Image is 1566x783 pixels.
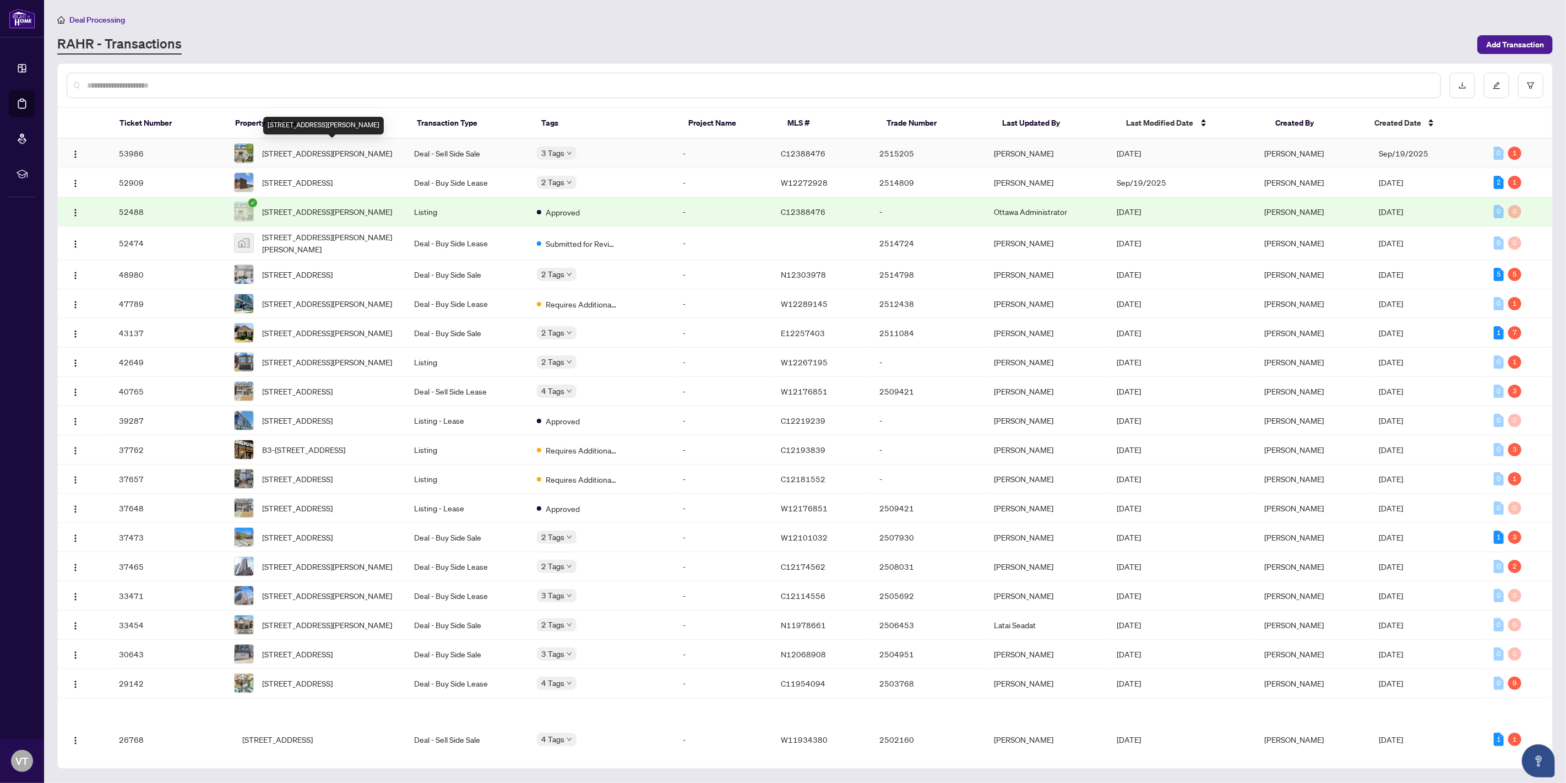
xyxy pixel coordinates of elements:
span: [PERSON_NAME] [1264,735,1324,744]
div: 0 [1494,236,1504,250]
span: down [567,330,572,336]
img: thumbnail-img [235,294,253,313]
td: [PERSON_NAME] [985,168,1108,197]
img: Logo [71,446,80,455]
td: 2514724 [871,226,985,260]
span: [DATE] [1117,357,1141,367]
button: Add Transaction [1477,35,1553,54]
div: 0 [1508,236,1521,250]
td: [PERSON_NAME] [985,226,1108,260]
img: thumbnail-img [235,411,253,430]
span: [STREET_ADDRESS][PERSON_NAME] [263,298,393,310]
span: C12181552 [781,474,825,484]
th: Last Modified Date [1118,108,1266,139]
td: 42649 [110,348,225,377]
span: C12388476 [781,148,825,158]
span: [DATE] [1379,386,1404,396]
div: 1 [1508,733,1521,746]
span: [DATE] [1379,649,1404,659]
img: Logo [71,179,80,188]
span: [DATE] [1379,357,1404,367]
span: W12289145 [781,299,828,309]
img: Logo [71,388,80,397]
span: [PERSON_NAME] [1264,269,1324,279]
button: Logo [67,174,84,191]
td: - [871,197,985,226]
button: Logo [67,324,84,342]
span: Submitted for Review [546,237,617,250]
span: [PERSON_NAME] [1264,445,1324,455]
td: - [871,348,985,377]
button: edit [1484,73,1509,98]
td: Listing [405,465,528,494]
span: Created Date [1374,117,1421,129]
img: thumbnail-img [235,499,253,517]
button: Logo [67,295,84,312]
span: [PERSON_NAME] [1264,532,1324,542]
td: [PERSON_NAME] [985,289,1108,318]
button: Logo [67,144,84,162]
div: 0 [1494,297,1504,310]
span: 4 Tags [541,733,564,746]
th: Tags [532,108,679,139]
th: Ticket Number [111,108,226,139]
div: 0 [1494,385,1504,398]
img: Logo [71,505,80,514]
td: - [871,435,985,465]
span: [PERSON_NAME] [1264,503,1324,513]
th: Project Name [679,108,779,139]
td: Deal - Buy Side Sale [405,260,528,289]
span: download [1459,82,1466,89]
td: 2515205 [871,139,985,168]
button: Logo [67,558,84,575]
span: Last Modified Date [1127,117,1194,129]
th: Property Address [226,108,408,139]
span: [STREET_ADDRESS][PERSON_NAME] [263,147,393,159]
button: Logo [67,470,84,488]
td: Deal - Buy Side Lease [405,226,528,260]
span: [STREET_ADDRESS][PERSON_NAME] [263,206,393,218]
div: 0 [1508,647,1521,661]
span: 3 Tags [541,147,564,159]
img: thumbnail-img [235,674,253,693]
img: Logo [71,150,80,159]
span: [DATE] [1117,299,1141,309]
span: [DATE] [1379,735,1404,744]
button: Logo [67,731,84,748]
img: Logo [71,476,80,484]
button: Logo [67,382,84,400]
span: [DATE] [1379,328,1404,338]
img: Logo [71,534,80,543]
span: 2 Tags [541,326,564,339]
span: [PERSON_NAME] [1264,649,1324,659]
div: 1 [1494,326,1504,339]
img: thumbnail-img [235,144,253,163]
span: [DATE] [1379,678,1404,688]
span: [DATE] [1379,532,1404,542]
td: 2514809 [871,168,985,197]
span: [STREET_ADDRESS] [263,473,333,485]
td: - [674,226,773,260]
td: Deal - Sell Side Sale [405,139,528,168]
td: [PERSON_NAME] [985,406,1108,435]
td: Listing [405,348,528,377]
td: 52909 [110,168,225,197]
span: Requires Additional Docs [546,298,617,310]
span: [DATE] [1379,238,1404,248]
span: Add Transaction [1486,36,1544,53]
td: 53986 [110,139,225,168]
button: Logo [67,528,84,546]
span: C12114556 [781,591,825,601]
td: - [674,289,773,318]
td: 37657 [110,465,225,494]
td: - [674,168,773,197]
img: Logo [71,680,80,689]
span: [PERSON_NAME] [1264,238,1324,248]
img: thumbnail-img [235,469,253,488]
span: 4 Tags [541,385,564,397]
div: 9 [1508,677,1521,690]
button: Open asap [1522,744,1555,777]
div: 0 [1508,205,1521,218]
td: 2511084 [871,318,985,348]
span: Requires Additional Docs [546,473,617,485]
